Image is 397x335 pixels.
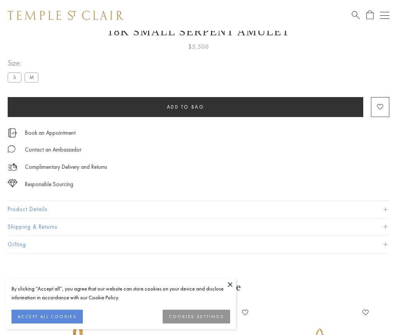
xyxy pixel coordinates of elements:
[188,42,209,52] span: $5,500
[352,10,360,20] a: Search
[25,145,81,155] div: Contact an Ambassador
[8,97,363,117] button: Add to bag
[25,162,107,172] p: Complimentary Delivery and Returns
[8,180,17,187] img: icon_sourcing.svg
[8,201,389,218] button: Product Details
[8,73,21,82] label: S
[8,11,124,20] img: Temple St. Clair
[12,310,83,323] button: ACCEPT ALL COOKIES
[8,236,389,253] button: Gifting
[8,129,17,137] img: icon_appointment.svg
[8,218,389,236] button: Shipping & Returns
[25,180,73,189] div: Responsible Sourcing
[12,284,230,302] div: By clicking “Accept all”, you agree that our website can store cookies on your device and disclos...
[167,104,204,110] span: Add to bag
[8,25,389,38] h1: 18K Small Serpent Amulet
[8,145,15,153] img: MessageIcon-01_2.svg
[8,162,17,172] img: icon_delivery.svg
[380,11,389,20] button: Open navigation
[366,10,374,20] a: Open Shopping Bag
[8,57,41,69] span: Size:
[163,310,230,323] button: COOKIES SETTINGS
[25,129,76,137] a: Book an Appointment
[25,73,38,82] label: M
